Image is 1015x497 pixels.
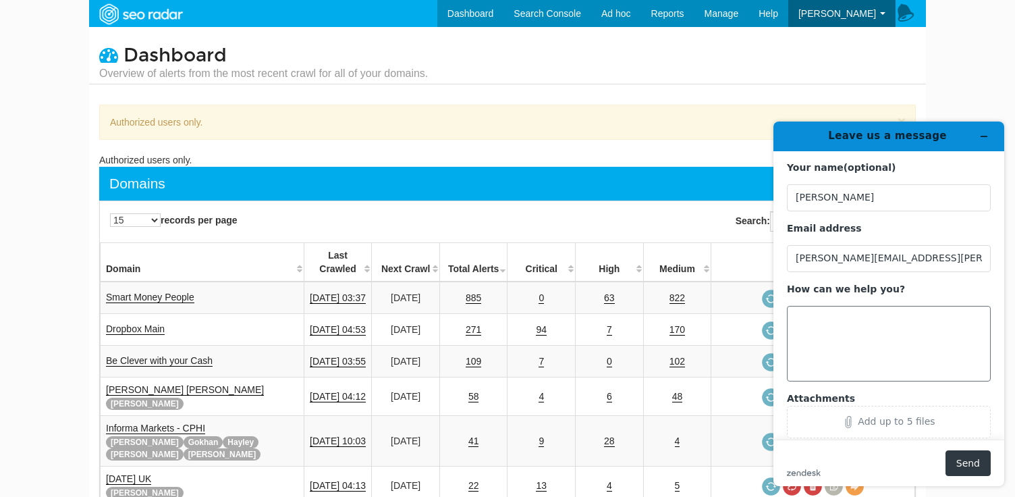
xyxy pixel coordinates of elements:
[106,355,213,367] a: Be Clever with your Cash
[576,243,644,282] th: High: activate to sort column descending
[539,356,544,367] a: 7
[31,9,59,22] span: Help
[607,324,612,336] a: 7
[763,111,1015,497] iframe: Find more information here
[607,480,612,492] a: 4
[466,356,481,367] a: 109
[106,473,151,485] a: [DATE] UK
[106,384,264,396] a: [PERSON_NAME] [PERSON_NAME]
[99,153,916,167] div: Authorized users only.
[106,292,194,303] a: Smart Money People
[675,436,680,447] a: 4
[310,356,366,367] a: [DATE] 03:55
[372,346,440,377] td: [DATE]
[372,314,440,346] td: [DATE]
[372,282,440,314] td: [DATE]
[468,480,479,492] a: 22
[604,292,615,304] a: 63
[711,243,915,282] th: Actions: activate to sort column ascending
[607,391,612,402] a: 6
[759,8,778,19] span: Help
[106,398,184,410] span: [PERSON_NAME]
[110,213,238,227] label: records per page
[99,105,916,140] div: Authorized users only.
[669,324,685,336] a: 170
[468,436,479,447] a: 41
[99,45,118,64] i: 
[184,448,261,461] span: [PERSON_NAME]
[507,243,576,282] th: Critical: activate to sort column descending
[304,243,372,282] th: Last Crawled: activate to sort column descending
[310,324,366,336] a: [DATE] 04:53
[439,243,507,282] th: Total Alerts: activate to sort column ascending
[651,8,684,19] span: Reports
[372,243,440,282] th: Next Crawl: activate to sort column descending
[310,391,366,402] a: [DATE] 04:12
[372,377,440,416] td: [DATE]
[310,480,366,492] a: [DATE] 04:13
[536,324,547,336] a: 94
[736,211,905,232] label: Search:
[99,66,428,81] small: Overview of alerts from the most recent crawl for all of your domains.
[468,391,479,402] a: 58
[106,423,205,434] a: Informa Markets - CPHI
[94,2,187,26] img: SEORadar
[539,391,544,402] a: 4
[672,391,683,402] a: 48
[536,480,547,492] a: 13
[372,416,440,467] td: [DATE]
[669,292,685,304] a: 822
[607,356,612,367] a: 0
[184,436,223,448] span: Gokhan
[601,8,631,19] span: Ad hoc
[223,436,258,448] span: Hayley
[466,324,481,336] a: 271
[604,436,615,447] a: 28
[539,436,544,447] a: 9
[101,243,304,282] th: Domain: activate to sort column ascending
[106,436,184,448] span: [PERSON_NAME]
[310,436,366,447] a: [DATE] 10:03
[109,174,165,194] div: Domains
[669,356,685,367] a: 102
[310,292,366,304] a: [DATE] 03:37
[466,292,481,304] a: 885
[124,44,227,67] span: Dashboard
[643,243,711,282] th: Medium: activate to sort column descending
[705,8,739,19] span: Manage
[798,8,876,19] span: [PERSON_NAME]
[539,292,544,304] a: 0
[110,213,161,227] select: records per page
[106,323,165,335] a: Dropbox Main
[106,448,184,461] span: [PERSON_NAME]
[675,480,680,492] a: 5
